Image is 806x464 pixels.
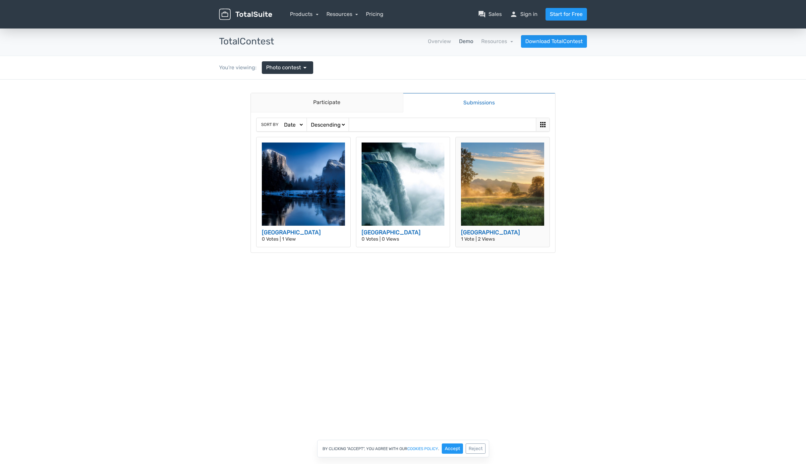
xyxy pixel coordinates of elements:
a: Participate [251,14,403,33]
button: Reject [466,443,486,454]
h3: TotalContest [219,36,274,47]
p: 0 Votes | 0 Views [362,157,445,162]
span: person [510,10,518,18]
p: 0 Votes | 1 View [262,157,345,162]
p: 1 Vote | 2 Views [461,157,544,162]
span: Sort by [261,42,278,48]
a: cookies policy [407,447,438,451]
a: Photo contest arrow_drop_down [262,61,313,74]
div: By clicking "Accept", you agree with our . [317,440,489,457]
a: Products [290,11,318,17]
a: Start for Free [546,8,587,21]
a: question_answerSales [478,10,502,18]
a: Resources [481,38,513,44]
h3: [GEOGRAPHIC_DATA] [362,149,445,157]
h3: [GEOGRAPHIC_DATA] [262,149,345,157]
div: You're viewing: [219,64,262,72]
a: Submissions [403,13,555,33]
img: TotalSuite for WordPress [219,9,272,20]
h3: [GEOGRAPHIC_DATA] [461,149,544,157]
img: british-columbia-3787200_1920-512x512.jpg [461,63,544,146]
a: [GEOGRAPHIC_DATA] 0 Votes | 1 View [256,57,351,168]
img: niagara-falls-218591_1920-512x512.jpg [362,63,445,146]
a: Resources [326,11,358,17]
span: arrow_drop_down [301,64,309,72]
a: Demo [459,37,473,45]
a: Download TotalContest [521,35,587,48]
a: [GEOGRAPHIC_DATA] 0 Votes | 0 Views [356,57,450,168]
button: Accept [442,443,463,454]
a: [GEOGRAPHIC_DATA] 1 Vote | 2 Views [455,57,550,168]
a: Overview [428,37,451,45]
a: Pricing [366,10,383,18]
span: question_answer [478,10,486,18]
a: personSign in [510,10,538,18]
img: yellowstone-national-park-1581879_1920-512x512.jpg [262,63,345,146]
span: Photo contest [266,64,301,72]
